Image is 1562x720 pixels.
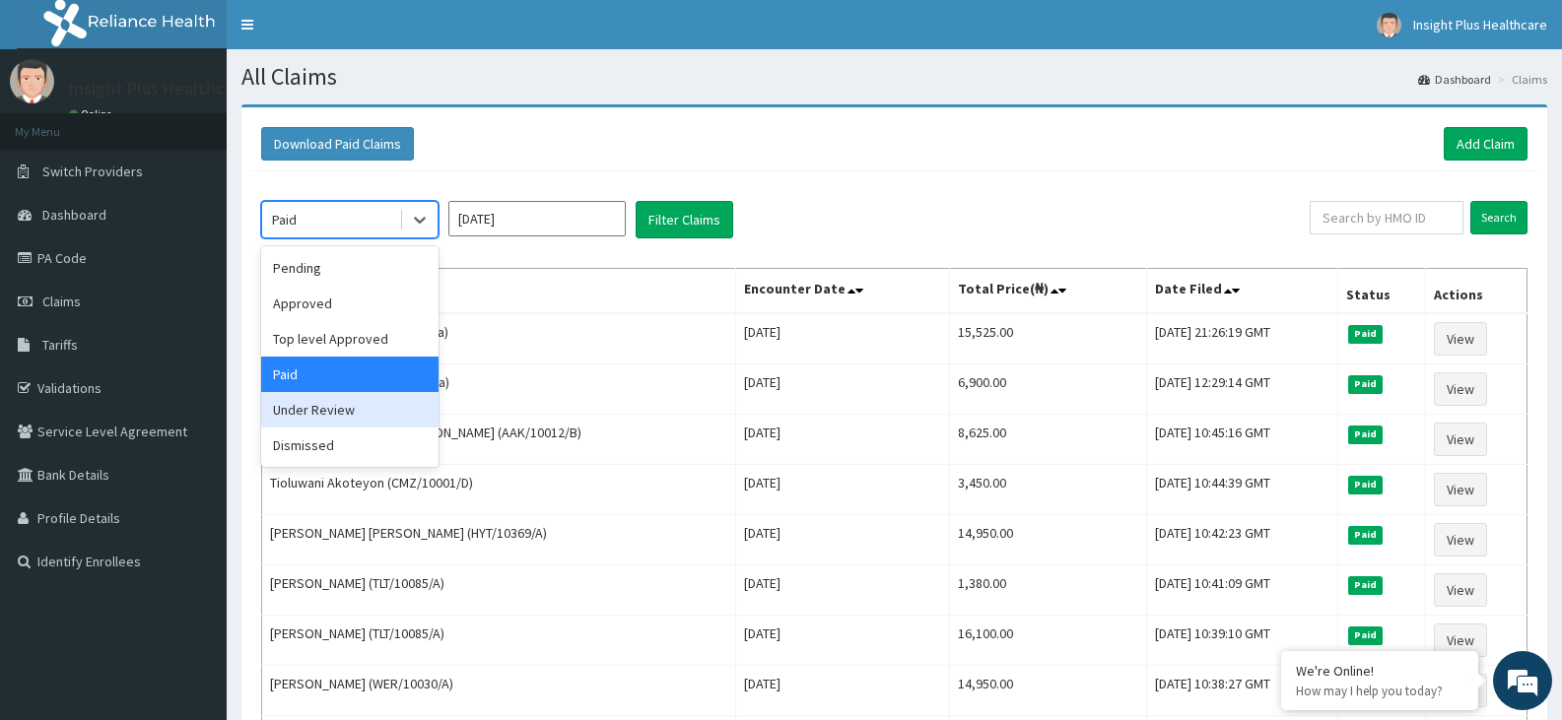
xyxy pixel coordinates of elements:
[262,269,736,314] th: Name
[1426,269,1528,314] th: Actions
[1310,201,1463,234] input: Search by HMO ID
[735,364,949,415] td: [DATE]
[261,357,439,392] div: Paid
[735,565,949,616] td: [DATE]
[949,415,1147,465] td: 8,625.00
[262,666,736,716] td: [PERSON_NAME] (WER/10030/A)
[949,364,1147,415] td: 6,900.00
[114,228,272,426] span: We're online!
[42,293,81,310] span: Claims
[1434,322,1487,356] a: View
[949,666,1147,716] td: 14,950.00
[262,616,736,666] td: [PERSON_NAME] (TLT/10085/A)
[69,107,116,121] a: Online
[1147,364,1338,415] td: [DATE] 12:29:14 GMT
[1434,573,1487,607] a: View
[1348,626,1384,644] span: Paid
[261,250,439,286] div: Pending
[949,465,1147,515] td: 3,450.00
[42,336,78,354] span: Tariffs
[261,427,439,463] div: Dismissed
[1337,269,1426,314] th: Status
[1413,16,1547,33] span: Insight Plus Healthcare
[261,392,439,427] div: Under Review
[735,269,949,314] th: Encounter Date
[261,127,414,161] button: Download Paid Claims
[1147,515,1338,565] td: [DATE] 10:42:23 GMT
[735,666,949,716] td: [DATE]
[1147,313,1338,364] td: [DATE] 21:26:19 GMT
[262,565,736,616] td: [PERSON_NAME] (TLT/10085/A)
[1377,13,1401,37] img: User Image
[261,286,439,321] div: Approved
[1493,71,1547,88] li: Claims
[262,364,736,415] td: [PERSON_NAME] (ccp/10024/a)
[1296,662,1463,680] div: We're Online!
[1444,127,1528,161] a: Add Claim
[1348,576,1384,594] span: Paid
[262,465,736,515] td: Tioluwani Akoteyon (CMZ/10001/D)
[949,269,1147,314] th: Total Price(₦)
[735,616,949,666] td: [DATE]
[1348,526,1384,544] span: Paid
[1147,415,1338,465] td: [DATE] 10:45:16 GMT
[1418,71,1491,88] a: Dashboard
[1147,616,1338,666] td: [DATE] 10:39:10 GMT
[1147,666,1338,716] td: [DATE] 10:38:27 GMT
[42,163,143,180] span: Switch Providers
[1434,623,1487,657] a: View
[735,515,949,565] td: [DATE]
[735,465,949,515] td: [DATE]
[949,565,1147,616] td: 1,380.00
[1147,465,1338,515] td: [DATE] 10:44:39 GMT
[262,313,736,364] td: [PERSON_NAME] (suu/10286/a)
[1434,473,1487,506] a: View
[272,210,297,229] div: Paid
[949,313,1147,364] td: 15,525.00
[949,616,1147,666] td: 16,100.00
[241,64,1547,90] h1: All Claims
[1147,269,1338,314] th: Date Filed
[262,415,736,465] td: [DEMOGRAPHIC_DATA][PERSON_NAME] (AAK/10012/B)
[323,10,371,57] div: Minimize live chat window
[42,206,106,224] span: Dashboard
[1434,372,1487,406] a: View
[1296,683,1463,699] p: How may I help you today?
[36,98,80,148] img: d_794563401_company_1708531726252_794563401
[735,415,949,465] td: [DATE]
[1434,523,1487,556] a: View
[1348,325,1384,343] span: Paid
[69,80,249,98] p: Insight Plus Healthcare
[1434,423,1487,456] a: View
[1348,476,1384,493] span: Paid
[261,321,439,357] div: Top level Approved
[102,110,331,136] div: Chat with us now
[636,201,733,238] button: Filter Claims
[735,313,949,364] td: [DATE]
[10,59,54,103] img: User Image
[10,496,375,565] textarea: Type your message and hit 'Enter'
[1348,425,1384,443] span: Paid
[1147,565,1338,616] td: [DATE] 10:41:09 GMT
[448,201,626,236] input: Select Month and Year
[1348,375,1384,393] span: Paid
[949,515,1147,565] td: 14,950.00
[262,515,736,565] td: [PERSON_NAME] [PERSON_NAME] (HYT/10369/A)
[1470,201,1528,234] input: Search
